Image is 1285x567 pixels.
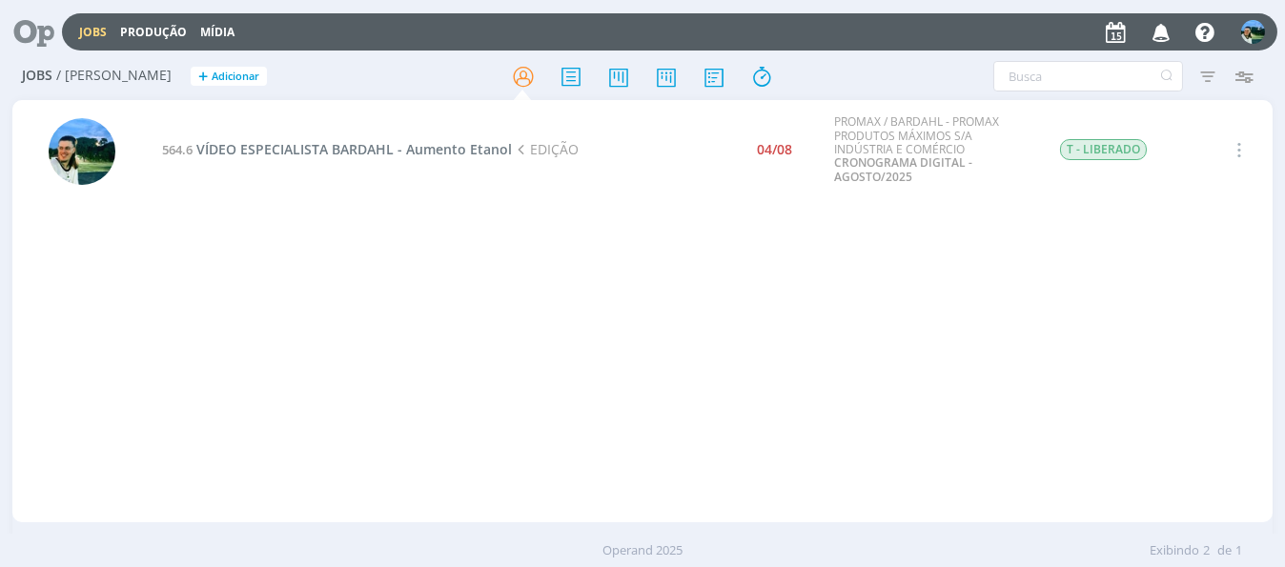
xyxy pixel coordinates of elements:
[1203,541,1210,560] span: 2
[114,25,193,40] button: Produção
[1240,15,1266,49] button: V
[512,140,578,158] span: EDIÇÃO
[1150,541,1199,560] span: Exibindo
[200,24,235,40] a: Mídia
[73,25,112,40] button: Jobs
[834,115,1030,184] div: PROMAX / BARDAHL - PROMAX PRODUTOS MÁXIMOS S/A INDÚSTRIA E COMÉRCIO
[1217,541,1232,560] span: de
[198,67,208,87] span: +
[1241,20,1265,44] img: V
[162,140,512,158] a: 564.6VÍDEO ESPECIALISTA BARDAHL - Aumento Etanol
[194,25,240,40] button: Mídia
[49,118,115,185] img: V
[1060,139,1147,160] span: T - LIBERADO
[22,68,52,84] span: Jobs
[191,67,267,87] button: +Adicionar
[757,143,792,156] div: 04/08
[79,24,107,40] a: Jobs
[120,24,187,40] a: Produção
[1235,541,1242,560] span: 1
[196,140,512,158] span: VÍDEO ESPECIALISTA BARDAHL - Aumento Etanol
[993,61,1183,91] input: Busca
[834,154,972,184] a: CRONOGRAMA DIGITAL - AGOSTO/2025
[212,71,259,83] span: Adicionar
[56,68,172,84] span: / [PERSON_NAME]
[162,141,193,158] span: 564.6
